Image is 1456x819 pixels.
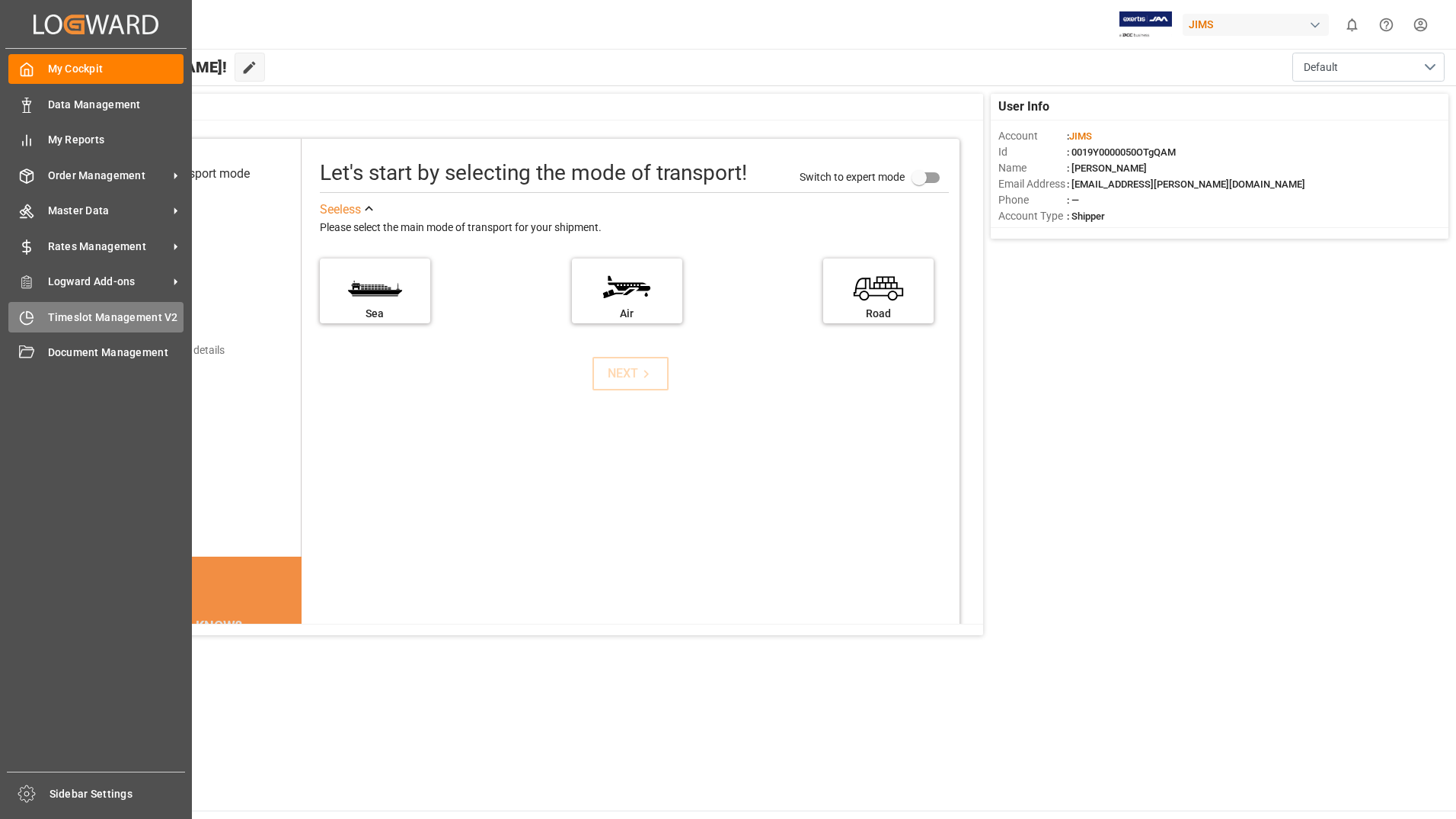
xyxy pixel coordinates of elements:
div: Let's start by selecting the mode of transport! [320,157,747,189]
span: Id [998,144,1067,160]
div: Add shipping details [129,342,225,358]
div: Air [580,306,675,322]
span: Logward Add-ons [48,274,168,290]
a: Timeslot Management V2 [8,302,184,332]
span: My Reports [48,132,184,148]
button: JIMS [1183,10,1335,39]
div: See less [320,201,361,219]
span: Timeslot Management V2 [48,310,184,326]
a: Data Management [8,89,184,119]
span: Email Address [998,176,1067,192]
span: Account Type [998,208,1067,224]
span: Master Data [48,203,168,219]
div: NEXT [608,365,654,383]
button: show 0 new notifications [1335,8,1369,42]
button: open menu [1292,53,1445,82]
span: Name [998,160,1067,176]
span: Account [998,128,1067,144]
span: Phone [998,192,1067,208]
div: Please select the main mode of transport for your shipment. [320,219,949,237]
div: Sea [327,306,423,322]
img: Exertis%20JAM%20-%20Email%20Logo.jpg_1722504956.jpg [1119,11,1172,38]
span: Switch to expert mode [800,170,905,182]
span: : — [1067,194,1079,206]
span: Document Management [48,345,184,361]
span: Data Management [48,97,184,113]
span: Sidebar Settings [49,786,186,802]
span: Order Management [48,168,168,184]
a: My Reports [8,125,184,155]
span: : [1067,130,1092,142]
span: : 0019Y0000050OTgQAM [1067,146,1176,158]
span: Hello [PERSON_NAME]! [63,53,227,82]
span: : Shipper [1067,210,1105,222]
span: Default [1304,59,1338,75]
div: JIMS [1183,14,1329,36]
a: Document Management [8,338,184,368]
div: Road [831,306,926,322]
button: Help Center [1369,8,1403,42]
span: Rates Management [48,239,168,255]
span: JIMS [1069,130,1092,142]
span: : [PERSON_NAME] [1067,162,1147,174]
button: NEXT [592,357,669,390]
span: My Cockpit [48,61,184,77]
a: My Cockpit [8,54,184,84]
span: : [EMAIL_ADDRESS][PERSON_NAME][DOMAIN_NAME] [1067,178,1305,190]
span: User Info [998,98,1049,116]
